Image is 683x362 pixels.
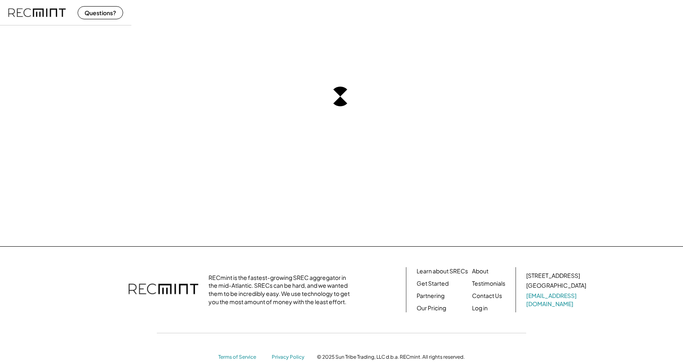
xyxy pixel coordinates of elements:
a: Terms of Service [218,354,264,361]
a: About [472,267,488,275]
a: Privacy Policy [272,354,309,361]
a: Get Started [417,280,449,288]
img: recmint-logotype%403x.png [128,275,198,304]
div: [STREET_ADDRESS] [526,272,580,280]
div: © 2025 Sun Tribe Trading, LLC d.b.a. RECmint. All rights reserved. [317,354,465,360]
a: Partnering [417,292,445,300]
a: Our Pricing [417,304,446,312]
div: [GEOGRAPHIC_DATA] [526,282,586,290]
button: Questions? [78,6,123,19]
a: Learn about SRECs [417,267,468,275]
a: Contact Us [472,292,502,300]
a: [EMAIL_ADDRESS][DOMAIN_NAME] [526,292,588,308]
img: recmint-logotype%403x%20%281%29.jpeg [8,2,66,23]
div: RECmint is the fastest-growing SREC aggregator in the mid-Atlantic. SRECs can be hard, and we wan... [209,274,354,306]
a: Testimonials [472,280,505,288]
a: Log in [472,304,488,312]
